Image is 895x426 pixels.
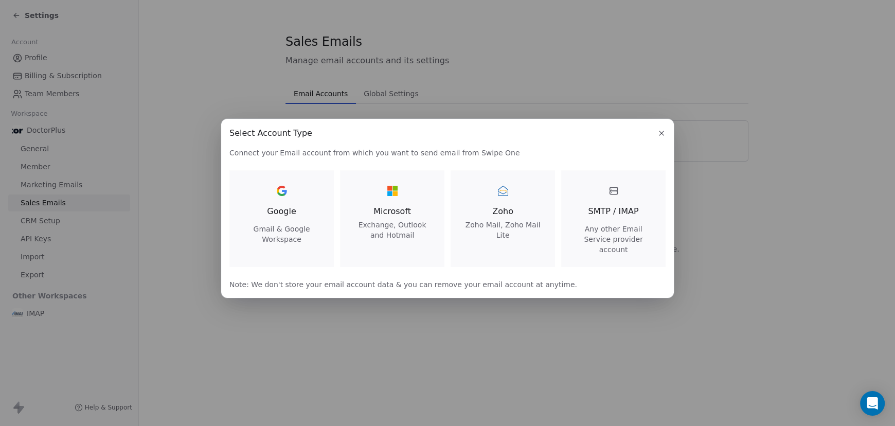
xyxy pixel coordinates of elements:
[229,279,666,290] span: Note: We don't store your email account data & you can remove your email account at anytime.
[463,220,543,240] span: Zoho Mail, Zoho Mail Lite
[229,148,666,158] span: Connect your Email account from which you want to send email from Swipe One
[267,205,296,218] span: Google
[574,224,653,255] span: Any other Email Service provider account
[352,220,432,240] span: Exchange, Outlook and Hotmail
[588,205,638,218] span: SMTP / IMAP
[229,127,312,139] span: Select Account Type
[242,224,321,244] span: Gmail & Google Workspace
[463,205,543,218] span: Zoho
[352,205,432,218] span: Microsoft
